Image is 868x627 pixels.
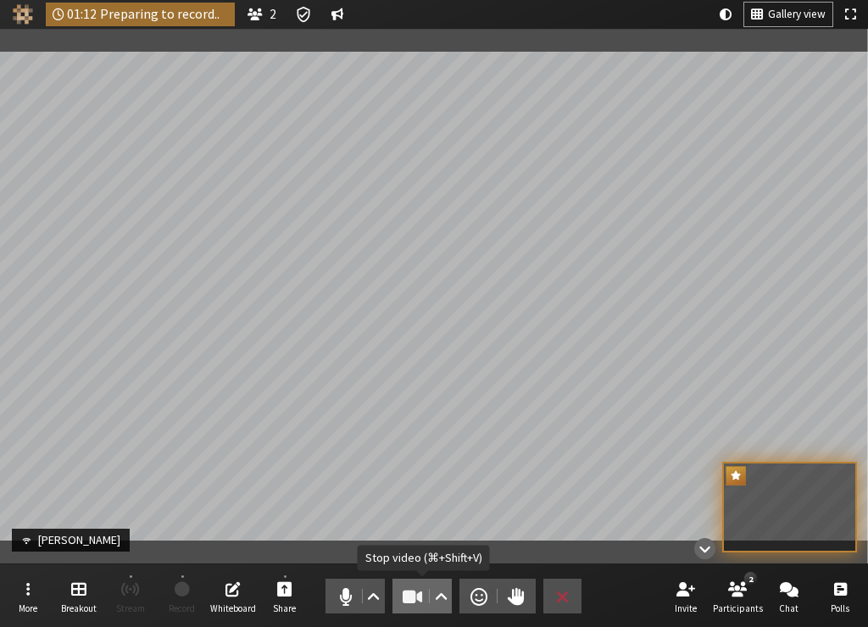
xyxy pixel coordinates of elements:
[363,579,384,613] button: Audio settings
[713,603,763,613] span: Participants
[55,574,103,619] button: Manage Breakout Rooms
[32,531,126,549] div: [PERSON_NAME]
[816,574,864,619] button: Open poll
[543,579,581,613] button: End or leave meeting
[779,603,798,613] span: Chat
[273,603,296,613] span: Share
[688,530,721,568] button: Hide
[209,574,257,619] button: Open shared whiteboard
[713,3,738,26] button: Using system theme
[159,574,206,619] button: Preparing to record
[288,3,318,26] div: Meeting details Encryption enabled
[169,603,195,613] span: Record
[261,574,309,619] button: Start sharing
[214,7,228,21] span: ..
[714,574,761,619] button: Open participant list
[270,7,276,21] span: 2
[19,603,37,613] span: More
[13,4,33,25] img: Iotum
[768,8,826,21] span: Gallery view
[46,3,235,26] div: Recording may take up to a few minutes to start, please wait...
[241,3,283,26] button: Open participant list
[325,579,385,613] button: Mute (⌘+Shift+A)
[765,574,813,619] button: Open chat
[107,574,154,619] button: Start streaming
[838,3,862,26] button: Fullscreen
[116,603,145,613] span: Stream
[662,574,709,619] button: Invite participants (⌘+Shift+I)
[100,7,228,21] span: Preparing to record
[459,579,498,613] button: Send a reaction
[744,572,757,585] div: 2
[325,3,350,26] button: Conversation
[392,579,452,613] button: Stop video (⌘+Shift+V)
[675,603,697,613] span: Invite
[498,579,536,613] button: Raise hand
[4,574,52,619] button: Open menu
[831,603,849,613] span: Polls
[744,3,832,26] button: Change layout
[67,7,97,21] span: 01:12
[430,579,451,613] button: Video setting
[210,603,256,613] span: Whiteboard
[61,603,97,613] span: Breakout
